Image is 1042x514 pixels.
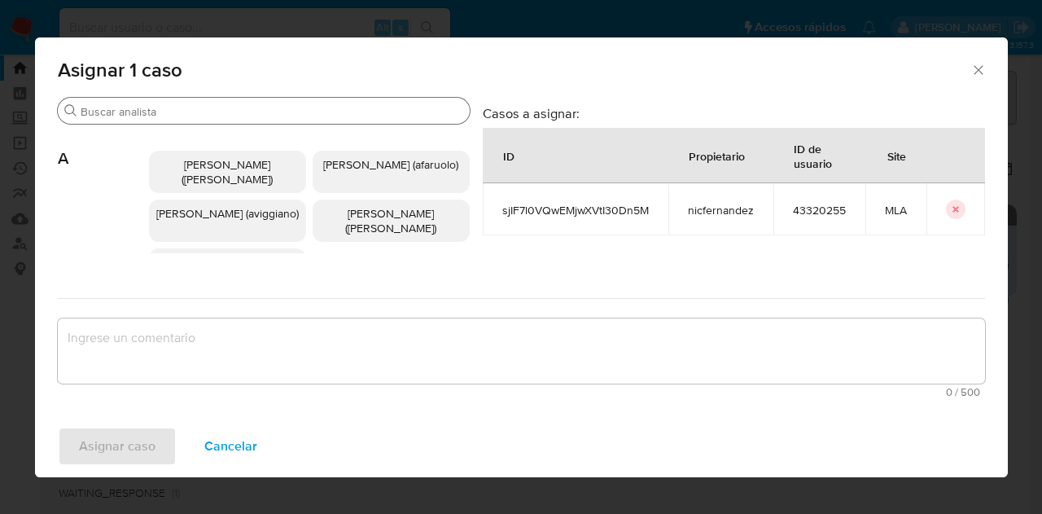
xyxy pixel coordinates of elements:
[688,203,754,217] span: nicfernandez
[483,105,985,121] h3: Casos a asignar:
[970,62,985,77] button: Cerrar ventana
[669,136,764,175] div: Propietario
[946,200,965,219] button: icon-button
[64,104,77,117] button: Buscar
[323,156,458,173] span: [PERSON_NAME] (afaruolo)
[885,203,907,217] span: MLA
[81,104,463,119] input: Buscar analista
[149,151,306,193] div: [PERSON_NAME] ([PERSON_NAME])
[183,427,278,466] button: Cancelar
[345,205,436,236] span: [PERSON_NAME] ([PERSON_NAME])
[484,136,534,175] div: ID
[35,37,1008,477] div: assign-modal
[204,428,257,464] span: Cancelar
[63,387,980,398] span: Máximo 500 caracteres
[58,60,971,80] span: Asignar 1 caso
[156,205,299,222] span: [PERSON_NAME] (aviggiano)
[313,200,470,242] div: [PERSON_NAME] ([PERSON_NAME])
[149,200,306,242] div: [PERSON_NAME] (aviggiano)
[149,248,306,276] div: [PERSON_NAME] (avilosio)
[502,203,649,217] span: sjIF7l0VQwEMjwXVtI30Dn5M
[793,203,846,217] span: 43320255
[774,129,865,182] div: ID de usuario
[313,151,470,193] div: [PERSON_NAME] (afaruolo)
[58,125,149,169] span: A
[868,136,926,175] div: Site
[182,156,273,187] span: [PERSON_NAME] ([PERSON_NAME])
